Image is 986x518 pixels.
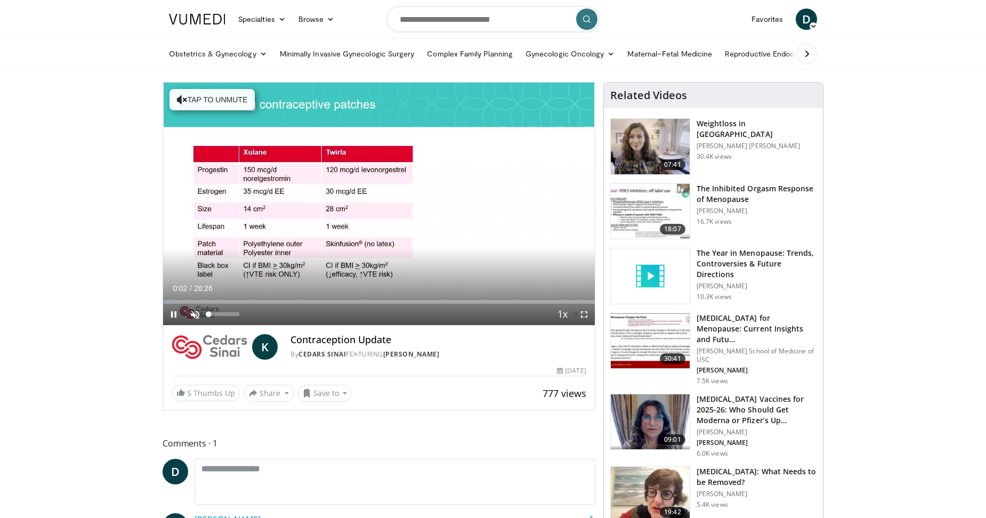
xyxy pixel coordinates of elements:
[172,385,240,401] a: 5 Thumbs Up
[290,350,586,359] div: By FEATURING
[660,159,685,170] span: 07:41
[697,142,817,150] p: [PERSON_NAME] [PERSON_NAME]
[697,500,728,509] p: 5.4K views
[163,83,595,326] video-js: Video Player
[697,466,817,488] h3: [MEDICAL_DATA]: What Needs to be Removed?
[190,284,192,293] span: /
[697,394,817,426] h3: [MEDICAL_DATA] Vaccines for 2025-26: Who Should Get Moderna or Pfizer’s Up…
[697,282,817,290] p: [PERSON_NAME]
[660,507,685,517] span: 19:42
[187,388,191,398] span: 5
[298,385,352,402] button: Save to
[660,224,685,234] span: 18:07
[611,184,690,239] img: 283c0f17-5e2d-42ba-a87c-168d447cdba4.150x105_q85_crop-smart_upscale.jpg
[292,9,341,30] a: Browse
[290,334,586,346] h4: Contraception Update
[697,217,732,226] p: 16.7K views
[611,119,690,174] img: 9983fed1-7565-45be-8934-aef1103ce6e2.150x105_q85_crop-smart_upscale.jpg
[172,334,248,360] img: Cedars Sinai
[610,313,817,385] a: 30:41 [MEDICAL_DATA] for Menopause: Current Insights and Futu… [PERSON_NAME] School of Medicine o...
[552,304,573,325] button: Playback Rate
[697,118,817,140] h3: Weightloss in [GEOGRAPHIC_DATA]
[745,9,789,30] a: Favorites
[173,284,187,293] span: 0:02
[573,304,595,325] button: Fullscreen
[697,449,728,458] p: 6.0K views
[610,118,817,175] a: 07:41 Weightloss in [GEOGRAPHIC_DATA] [PERSON_NAME] [PERSON_NAME] 30.4K views
[610,394,817,458] a: 09:01 [MEDICAL_DATA] Vaccines for 2025-26: Who Should Get Moderna or Pfizer’s Up… [PERSON_NAME] [...
[163,300,595,304] div: Progress Bar
[697,366,817,375] p: [PERSON_NAME]
[718,43,897,64] a: Reproductive Endocrinology & [MEDICAL_DATA]
[169,14,225,25] img: VuMedi Logo
[697,248,817,280] h3: The Year in Menopause: Trends, Controversies & Future Directions
[543,387,586,400] span: 777 views
[611,248,690,304] img: video_placeholder_short.svg
[610,248,817,304] a: The Year in Menopause: Trends, Controversies & Future Directions [PERSON_NAME] 10.3K views
[184,304,206,325] button: Unmute
[611,394,690,450] img: 4e370bb1-17f0-4657-a42f-9b995da70d2f.png.150x105_q85_crop-smart_upscale.png
[194,284,213,293] span: 26:26
[697,313,817,345] h3: [MEDICAL_DATA] for Menopause: Current Insights and Futu…
[232,9,292,30] a: Specialties
[519,43,621,64] a: Gynecologic Oncology
[252,334,278,360] a: K
[557,366,586,376] div: [DATE]
[660,434,685,445] span: 09:01
[697,347,817,364] p: [PERSON_NAME] School of Medicine of USC
[208,312,239,316] div: Volume Level
[697,183,817,205] h3: The Inhibited Orgasm Response of Menopause
[163,43,273,64] a: Obstetrics & Gynecology
[163,459,188,484] a: D
[611,313,690,369] img: 47271b8a-94f4-49c8-b914-2a3d3af03a9e.150x105_q85_crop-smart_upscale.jpg
[383,350,440,359] a: [PERSON_NAME]
[697,490,817,498] p: [PERSON_NAME]
[660,353,685,364] span: 30:41
[273,43,421,64] a: Minimally Invasive Gynecologic Surgery
[163,436,595,450] span: Comments 1
[796,9,817,30] a: D
[697,152,732,161] p: 30.4K views
[163,304,184,325] button: Pause
[697,377,728,385] p: 7.5K views
[386,6,600,32] input: Search topics, interventions
[621,43,718,64] a: Maternal–Fetal Medicine
[298,350,346,359] a: Cedars Sinai
[610,89,687,102] h4: Related Videos
[610,183,817,240] a: 18:07 The Inhibited Orgasm Response of Menopause [PERSON_NAME] 16.7K views
[244,385,294,402] button: Share
[697,428,817,436] p: [PERSON_NAME]
[697,439,817,447] p: [PERSON_NAME]
[697,207,817,215] p: [PERSON_NAME]
[421,43,519,64] a: Complex Family Planning
[169,89,255,110] button: Tap to unmute
[697,293,732,301] p: 10.3K views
